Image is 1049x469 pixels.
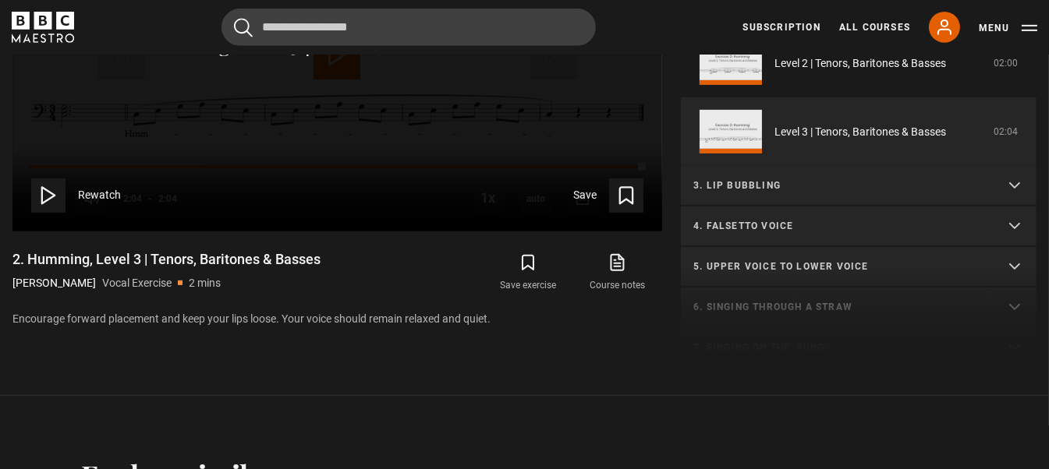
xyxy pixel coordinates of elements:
[693,178,987,192] p: 3. Lip bubbling
[484,250,572,295] button: Save exercise
[189,275,221,291] p: 2 mins
[839,20,910,34] a: All Courses
[234,18,253,37] button: Submit the search query
[681,247,1037,287] summary: 5. Upper voice to lower voice
[693,259,987,273] p: 5. Upper voice to lower voice
[573,250,662,295] a: Course notes
[681,206,1037,247] summary: 4. Falsetto voice
[743,20,820,34] a: Subscription
[774,124,946,140] a: Level 3 | Tenors, Baritones & Basses
[221,9,596,46] input: Search
[31,178,121,213] button: Rewatch
[573,178,643,213] button: Save
[774,55,946,72] a: Level 2 | Tenors, Baritones & Basses
[12,12,74,43] svg: BBC Maestro
[12,275,96,291] p: [PERSON_NAME]
[102,275,172,291] p: Vocal Exercise
[78,187,121,203] span: Rewatch
[693,219,987,233] p: 4. Falsetto voice
[979,20,1037,36] button: Toggle navigation
[681,166,1037,206] summary: 3. Lip bubbling
[12,250,321,269] h1: 2. Humming, Level 3 | Tenors, Baritones & Basses
[573,187,597,203] span: Save
[117,32,558,57] p: 2. Humming, Level 3 | Tenors, Baritones & Basses
[12,311,662,327] p: Encourage forward placement and keep your lips loose. Your voice should remain relaxed and quiet.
